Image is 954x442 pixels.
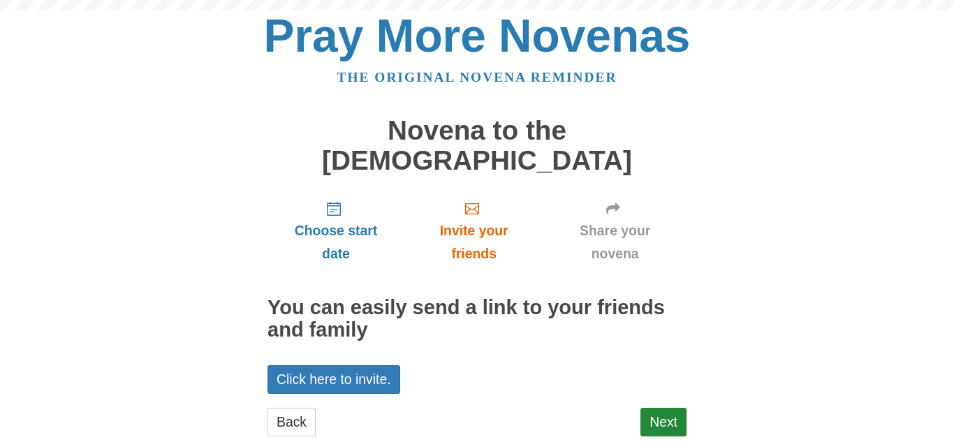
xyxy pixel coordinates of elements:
[267,365,400,394] a: Click here to invite.
[267,116,687,175] h1: Novena to the [DEMOGRAPHIC_DATA]
[418,219,529,265] span: Invite your friends
[404,189,543,272] a: Invite your friends
[281,219,390,265] span: Choose start date
[264,10,691,61] a: Pray More Novenas
[267,408,316,436] a: Back
[337,70,617,84] a: The original novena reminder
[543,189,687,272] a: Share your novena
[557,219,673,265] span: Share your novena
[267,297,687,341] h2: You can easily send a link to your friends and family
[267,189,404,272] a: Choose start date
[640,408,687,436] a: Next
